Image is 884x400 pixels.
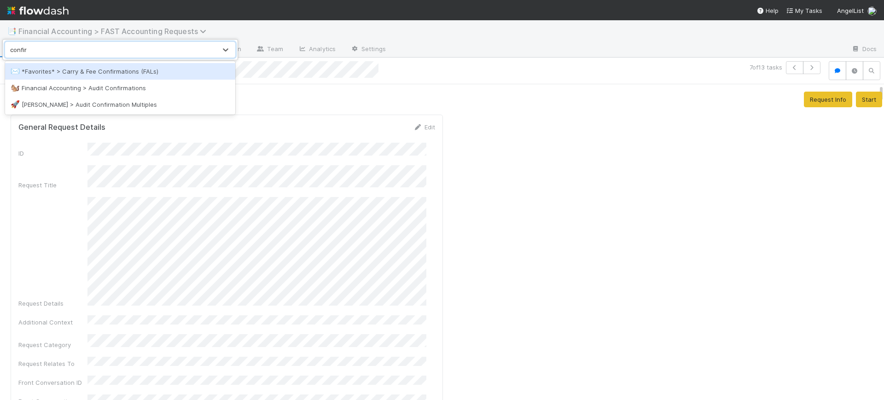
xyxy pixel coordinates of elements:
[11,100,20,108] span: 🚀
[11,67,20,75] span: ✉️
[11,83,230,93] div: Financial Accounting > Audit Confirmations
[11,100,230,109] div: [PERSON_NAME] > Audit Confirmation Multiples
[11,67,230,76] div: *Favorites* > Carry & Fee Confirmations (FALs)
[11,84,20,92] span: 🐿️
